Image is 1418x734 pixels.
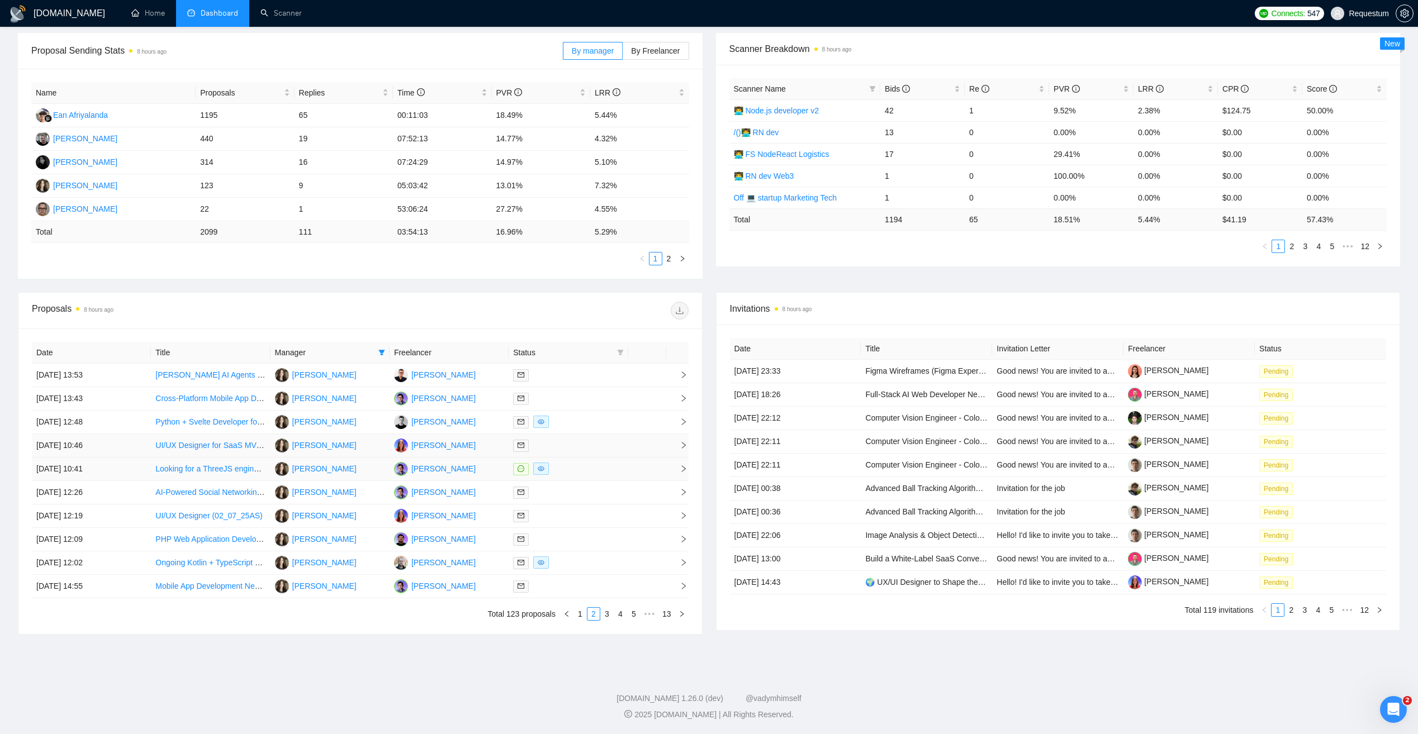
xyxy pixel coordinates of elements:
[36,157,117,166] a: AK[PERSON_NAME]
[679,255,686,262] span: right
[1259,459,1293,471] span: Pending
[1128,413,1208,422] a: [PERSON_NAME]
[1380,696,1407,723] iframe: Intercom live chat
[1128,507,1208,516] a: [PERSON_NAME]
[1128,364,1142,378] img: c1HaziVVVbnu0c2NasnjezSb6LXOIoutgjUNJZcFsvBUdEjYzUEv1Nryfg08A2i7jD
[1285,604,1297,616] a: 2
[1128,388,1142,402] img: c1eXUdwHc_WaOcbpPFtMJupqop6zdMumv1o7qBBEoYRQ7Y2b-PMuosOa1Pnj0gGm9V
[155,488,447,497] a: AI-Powered Social Networking & Chat App – Flutter or React Native Experts Wanted
[1156,85,1164,93] span: info-circle
[394,509,408,523] img: IP
[275,485,289,499] img: SO
[196,127,294,151] td: 440
[631,46,680,55] span: By Freelancer
[639,255,646,262] span: left
[1259,531,1297,540] a: Pending
[902,85,910,93] span: info-circle
[1261,607,1268,613] span: left
[275,464,357,473] a: SO[PERSON_NAME]
[1138,84,1164,93] span: LRR
[299,87,380,99] span: Replies
[1356,603,1373,617] li: 12
[394,487,476,496] a: MP[PERSON_NAME]
[1307,7,1320,20] span: 547
[518,442,524,449] span: mail
[394,485,408,499] img: MP
[394,511,476,519] a: IP[PERSON_NAME]
[1326,240,1338,252] a: 5
[411,439,476,451] div: [PERSON_NAME]
[1259,484,1297,493] a: Pending
[292,533,357,545] div: [PERSON_NAME]
[628,608,640,620] a: 5
[734,84,786,93] span: Scanner Name
[1339,240,1357,253] span: •••
[627,607,641,621] li: 5
[641,607,658,621] li: Next 5 Pages
[880,143,965,165] td: 17
[1384,39,1400,48] span: New
[1128,389,1208,398] a: [PERSON_NAME]
[865,554,1124,563] a: Build a White-Label SaaS Conversational AI Platform for UK Estate Agents
[518,489,524,495] span: mail
[865,484,1071,493] a: Advanced Ball Tracking Algorithm for Tennis Video Analysis
[590,127,689,151] td: 4.32%
[734,128,779,137] a: /()👨‍💻 RN dev
[595,88,620,97] span: LRR
[394,464,476,473] a: MP[PERSON_NAME]
[676,252,689,265] button: right
[394,368,408,382] img: AK
[734,150,829,159] a: 👨‍💻 FS NodeReact Logistics
[1259,9,1268,18] img: upwork-logo.png
[560,607,573,621] button: left
[1218,143,1302,165] td: $0.00
[155,582,272,590] a: Mobile App Development Needed
[1357,240,1373,252] a: 12
[275,392,289,406] img: SO
[518,371,524,378] span: mail
[275,581,357,590] a: SO[PERSON_NAME]
[411,580,476,592] div: [PERSON_NAME]
[865,507,1071,516] a: Advanced Ball Tracking Algorithm for Tennis Video Analysis
[1262,243,1268,250] span: left
[1259,436,1293,448] span: Pending
[617,349,624,356] span: filter
[378,349,385,356] span: filter
[822,46,852,53] time: 8 hours ago
[675,607,689,621] li: Next Page
[1271,603,1284,617] li: 1
[1298,240,1312,253] li: 3
[734,193,837,202] a: Off 💻 startup Marketing Tech
[614,607,627,621] li: 4
[275,532,289,546] img: SO
[275,393,357,402] a: SO[PERSON_NAME]
[1307,84,1337,93] span: Score
[1049,143,1134,165] td: 29.41%
[394,417,476,426] a: SB[PERSON_NAME]
[292,580,357,592] div: [PERSON_NAME]
[649,252,662,265] li: 1
[411,392,476,404] div: [PERSON_NAME]
[573,607,587,621] li: 1
[1357,604,1372,616] a: 12
[885,84,910,93] span: Bids
[292,439,357,451] div: [PERSON_NAME]
[53,179,117,192] div: [PERSON_NAME]
[393,104,491,127] td: 00:11:03
[196,104,294,127] td: 1195
[155,441,368,450] a: UI/UX Designer for SaaS MVP – Property Protection Platform
[676,252,689,265] li: Next Page
[1259,412,1293,425] span: Pending
[275,440,357,449] a: SO[PERSON_NAME]
[275,579,289,593] img: SO
[1338,603,1356,617] span: •••
[275,487,357,496] a: SO[PERSON_NAME]
[1377,243,1383,250] span: right
[36,180,117,189] a: SO[PERSON_NAME]
[880,121,965,143] td: 13
[867,80,878,97] span: filter
[981,85,989,93] span: info-circle
[394,462,408,476] img: MP
[155,535,278,544] a: PHP Web Application Development
[679,611,685,617] span: right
